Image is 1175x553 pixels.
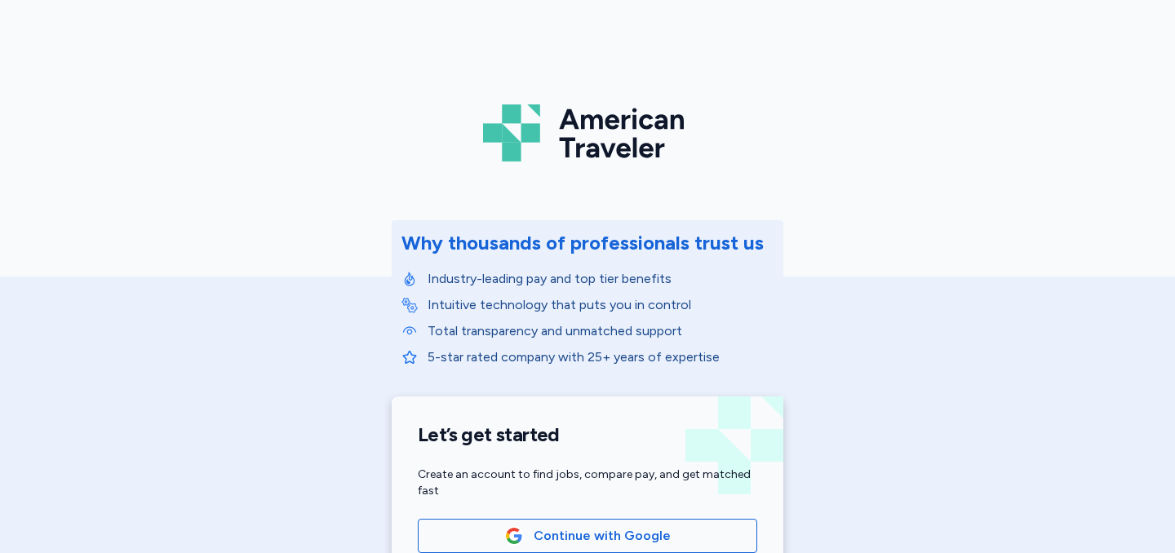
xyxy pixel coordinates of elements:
[428,269,774,289] p: Industry-leading pay and top tier benefits
[418,422,757,447] h1: Let’s get started
[483,98,692,168] img: Logo
[505,527,523,545] img: Google Logo
[428,347,774,367] p: 5-star rated company with 25+ years of expertise
[418,467,757,499] div: Create an account to find jobs, compare pay, and get matched fast
[428,295,774,315] p: Intuitive technology that puts you in control
[534,526,671,546] span: Continue with Google
[401,230,764,256] div: Why thousands of professionals trust us
[418,519,757,553] button: Google LogoContinue with Google
[428,321,774,341] p: Total transparency and unmatched support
